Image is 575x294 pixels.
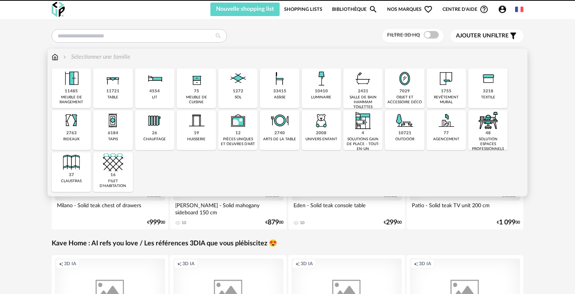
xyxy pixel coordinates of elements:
[106,89,119,94] div: 11721
[235,95,241,100] div: sol
[395,137,414,142] div: outdoor
[301,261,313,267] span: 3D IA
[69,172,74,178] div: 37
[480,5,489,14] span: Help Circle Outline icon
[263,137,296,142] div: arts de la table
[108,131,118,136] div: 6184
[395,110,415,131] img: Outdoor.png
[61,152,82,172] img: Cloison.png
[182,220,186,226] div: 10
[456,32,509,40] span: filtre
[315,89,328,94] div: 10410
[442,5,489,14] span: Centre d'aideHelp Circle Outline icon
[311,68,331,89] img: Luminaire.png
[497,220,520,225] div: € 00
[387,95,422,105] div: objet et accessoire déco
[398,131,411,136] div: 10721
[270,110,290,131] img: ArtTable.png
[436,110,456,131] img: Agencement.png
[387,3,433,16] span: Nos marques
[316,131,326,136] div: 2008
[346,137,380,151] div: solutions gain de place - tout-en-un
[108,137,118,142] div: tapis
[66,131,77,136] div: 2763
[483,89,493,94] div: 3218
[265,220,283,225] div: € 00
[55,200,165,215] div: Milano - Solid teak chest of drawers
[220,137,255,147] div: pièces uniques et oeuvres d'art
[386,220,397,225] span: 299
[52,2,65,17] img: OXP
[235,131,241,136] div: 12
[194,131,199,136] div: 19
[270,68,290,89] img: Assise.png
[65,89,78,94] div: 11485
[456,33,491,39] span: Ajouter un
[110,172,116,178] div: 16
[429,95,464,105] div: revêtement mural
[216,6,274,12] span: Nouvelle shopping list
[61,110,82,131] img: Rideaux.png
[177,261,182,267] span: Creation icon
[414,261,418,267] span: Creation icon
[471,137,505,151] div: solution espaces professionnels
[103,152,123,172] img: filet.png
[436,68,456,89] img: Papier%20peint.png
[210,3,280,16] button: Nouvelle shopping list
[305,137,337,142] div: univers enfant
[273,89,286,94] div: 33415
[358,89,368,94] div: 2431
[52,53,58,61] img: svg+xml;base64,PHN2ZyB3aWR0aD0iMTYiIGhlaWdodD0iMTciIHZpZXdCb3g9IjAgMCAxNiAxNyIgZmlsbD0ibm9uZSIgeG...
[54,95,89,105] div: meuble de rangement
[64,261,76,267] span: 3D IA
[194,89,199,94] div: 75
[499,220,515,225] span: 1 099
[441,89,451,94] div: 1755
[143,137,166,142] div: chauffage
[274,131,285,136] div: 2740
[311,110,331,131] img: UniversEnfant.png
[509,31,518,40] span: Filter icon
[186,110,207,131] img: Huiserie.png
[107,95,118,100] div: table
[353,110,373,131] img: ToutEnUn.png
[228,110,248,131] img: UniqueOeuvre.png
[300,220,304,226] div: 10
[62,53,68,61] img: svg+xml;base64,PHN2ZyB3aWR0aD0iMTYiIGhlaWdodD0iMTYiIHZpZXdCb3g9IjAgMCAxNiAxNiIgZmlsbD0ibm9uZSIgeG...
[233,89,243,94] div: 1272
[103,68,123,89] img: Table.png
[284,3,322,16] a: Shopping Lists
[61,68,82,89] img: Meuble%20de%20rangement.png
[346,95,380,110] div: salle de bain hammam toilettes
[353,68,373,89] img: Salle%20de%20bain.png
[410,200,520,215] div: Patio - Solid teak TV unit 200 cm
[498,5,507,14] span: Account Circle icon
[498,5,510,14] span: Account Circle icon
[486,131,491,136] div: 48
[52,239,277,248] a: Kave Home : AI refs you love / Les références 3DIA que vous plébiscitez 😍
[149,220,161,225] span: 999
[187,137,206,142] div: huisserie
[147,220,165,225] div: € 00
[419,261,431,267] span: 3D IA
[144,110,165,131] img: Radiateur.png
[478,110,498,131] img: espace-de-travail.png
[103,110,123,131] img: Tapis.png
[387,33,420,38] span: Filtre 3D HQ
[384,220,402,225] div: € 00
[149,89,160,94] div: 4554
[481,95,495,100] div: textile
[179,95,214,105] div: meuble de cuisine
[311,95,331,100] div: luminaire
[268,220,279,225] span: 879
[186,68,207,89] img: Rangement.png
[478,68,498,89] img: Textile.png
[61,179,82,184] div: claustras
[399,89,410,94] div: 7029
[362,131,364,136] div: 4
[515,5,523,13] img: fr
[395,68,415,89] img: Miroir.png
[182,261,195,267] span: 3D IA
[444,131,449,136] div: 77
[332,3,378,16] a: BibliothèqueMagnify icon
